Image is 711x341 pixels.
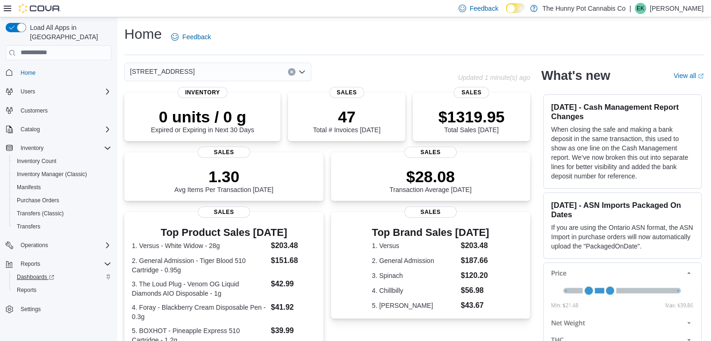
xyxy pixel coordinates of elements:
a: Customers [17,105,51,116]
span: Manifests [13,182,111,193]
a: Settings [17,304,44,315]
span: Dashboards [13,271,111,283]
button: Reports [9,284,115,297]
dt: 1. Versus - White Widow - 28g [132,241,267,250]
button: Transfers (Classic) [9,207,115,220]
dd: $42.99 [271,278,316,290]
button: Clear input [288,68,295,76]
span: Feedback [182,32,211,42]
dd: $151.68 [271,255,316,266]
dd: $43.67 [461,300,489,311]
span: Inventory [21,144,43,152]
p: The Hunny Pot Cannabis Co [542,3,625,14]
dt: 1. Versus [372,241,457,250]
a: Transfers (Classic) [13,208,67,219]
span: Sales [198,206,250,218]
span: Inventory Manager (Classic) [17,170,87,178]
span: Users [17,86,111,97]
span: Reports [13,284,111,296]
p: [PERSON_NAME] [650,3,704,14]
dt: 2. General Admission - Tiger Blood 510 Cartridge - 0.95g [132,256,267,275]
span: Inventory Count [13,156,111,167]
span: Customers [21,107,48,114]
div: Total # Invoices [DATE] [313,107,380,134]
p: Updated 1 minute(s) ago [458,74,530,81]
p: 0 units / 0 g [151,107,254,126]
span: [STREET_ADDRESS] [130,66,194,77]
a: Inventory Manager (Classic) [13,169,91,180]
span: Manifests [17,184,41,191]
p: $1319.95 [438,107,505,126]
span: Reports [17,258,111,270]
p: 47 [313,107,380,126]
a: Inventory Count [13,156,60,167]
span: Transfers (Classic) [17,210,64,217]
a: Reports [13,284,40,296]
button: Operations [17,240,52,251]
dd: $41.92 [271,302,316,313]
a: View allExternal link [674,72,704,79]
span: Transfers (Classic) [13,208,111,219]
div: Expired or Expiring in Next 30 Days [151,107,254,134]
dd: $120.20 [461,270,489,281]
span: Customers [17,105,111,116]
dd: $203.48 [461,240,489,251]
span: Sales [454,87,489,98]
button: Users [2,85,115,98]
button: Purchase Orders [9,194,115,207]
span: Home [17,67,111,78]
span: Catalog [17,124,111,135]
span: Inventory [17,142,111,154]
a: Home [17,67,39,78]
p: If you are using the Ontario ASN format, the ASN Import in purchase orders will now automatically... [551,223,694,251]
p: | [629,3,631,14]
h1: Home [124,25,162,43]
dt: 4. Foray - Blackberry Cream Disposable Pen - 0.3g [132,303,267,321]
span: Transfers [17,223,40,230]
div: Elizabeth Kettlehut [635,3,646,14]
span: Load All Apps in [GEOGRAPHIC_DATA] [26,23,111,42]
button: Settings [2,302,115,316]
a: Purchase Orders [13,195,63,206]
dt: 2. General Admission [372,256,457,265]
dd: $39.99 [271,325,316,336]
button: Manifests [9,181,115,194]
span: Sales [404,206,457,218]
button: Catalog [17,124,43,135]
div: Transaction Average [DATE] [389,167,472,193]
h3: Top Product Sales [DATE] [132,227,316,238]
span: Inventory Manager (Classic) [13,169,111,180]
span: Dashboards [17,273,54,281]
span: Catalog [21,126,40,133]
div: Total Sales [DATE] [438,107,505,134]
span: Home [21,69,36,77]
span: Reports [21,260,40,268]
span: Operations [21,242,48,249]
a: Dashboards [13,271,58,283]
span: Sales [404,147,457,158]
span: Dark Mode [506,13,506,14]
a: Manifests [13,182,44,193]
span: Settings [17,303,111,315]
button: Home [2,66,115,79]
dd: $187.66 [461,255,489,266]
dd: $56.98 [461,285,489,296]
h3: [DATE] - ASN Imports Packaged On Dates [551,200,694,219]
span: Users [21,88,35,95]
button: Transfers [9,220,115,233]
svg: External link [698,73,704,79]
h2: What's new [541,68,610,83]
p: When closing the safe and making a bank deposit in the same transaction, this used to show as one... [551,125,694,181]
span: Feedback [470,4,498,13]
button: Inventory [2,142,115,155]
button: Inventory Manager (Classic) [9,168,115,181]
a: Dashboards [9,270,115,284]
p: $28.08 [389,167,472,186]
button: Reports [17,258,44,270]
dd: $203.48 [271,240,316,251]
span: Operations [17,240,111,251]
span: Inventory Count [17,157,57,165]
dt: 3. The Loud Plug - Venom OG Liquid Diamonds AIO Disposable - 1g [132,279,267,298]
img: Cova [19,4,61,13]
p: 1.30 [174,167,273,186]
